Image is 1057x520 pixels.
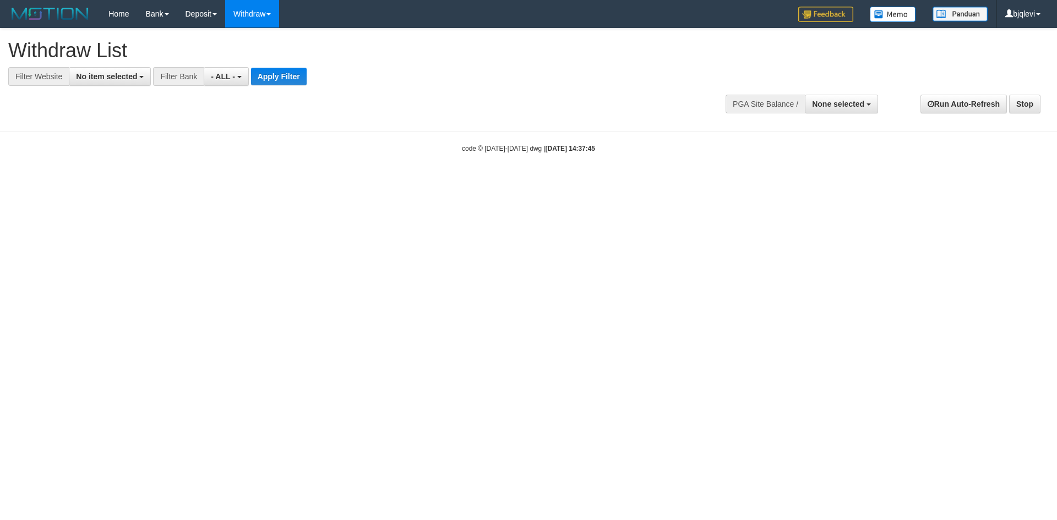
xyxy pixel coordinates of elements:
[920,95,1007,113] a: Run Auto-Refresh
[211,72,235,81] span: - ALL -
[870,7,916,22] img: Button%20Memo.svg
[462,145,595,152] small: code © [DATE]-[DATE] dwg |
[76,72,137,81] span: No item selected
[1009,95,1040,113] a: Stop
[8,6,92,22] img: MOTION_logo.png
[805,95,878,113] button: None selected
[8,67,69,86] div: Filter Website
[204,67,248,86] button: - ALL -
[251,68,307,85] button: Apply Filter
[933,7,988,21] img: panduan.png
[8,40,694,62] h1: Withdraw List
[153,67,204,86] div: Filter Bank
[812,100,864,108] span: None selected
[69,67,151,86] button: No item selected
[726,95,805,113] div: PGA Site Balance /
[546,145,595,152] strong: [DATE] 14:37:45
[798,7,853,22] img: Feedback.jpg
